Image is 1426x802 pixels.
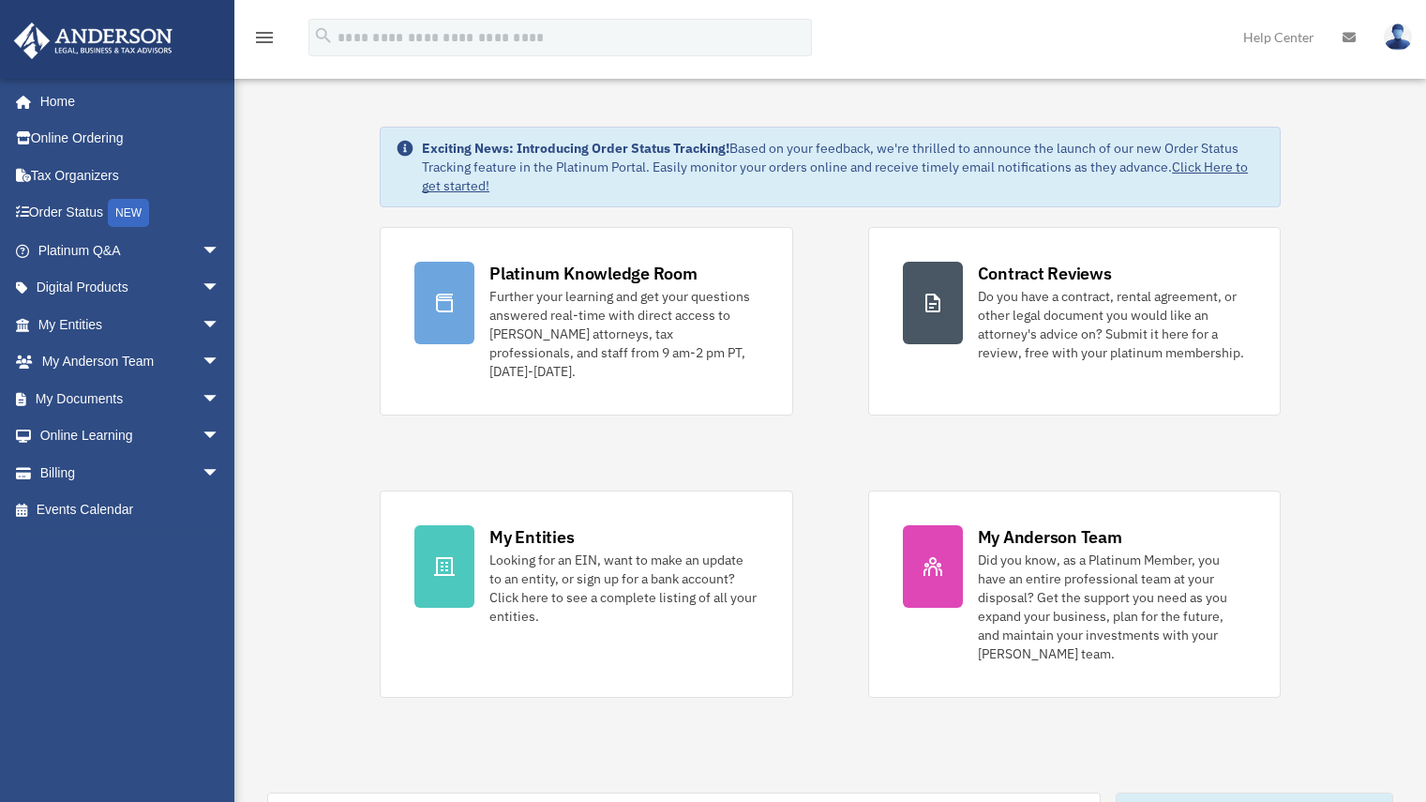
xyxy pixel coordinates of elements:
div: My Entities [489,525,574,549]
a: Tax Organizers [13,157,248,194]
a: Click Here to get started! [422,159,1248,194]
div: Looking for an EIN, want to make an update to an entity, or sign up for a bank account? Click her... [489,551,758,626]
i: menu [253,26,276,49]
a: Platinum Q&Aarrow_drop_down [13,232,248,269]
div: Contract Reviews [978,262,1112,285]
span: arrow_drop_down [202,306,239,344]
a: Online Learningarrow_drop_down [13,417,248,455]
a: My Entitiesarrow_drop_down [13,306,248,343]
span: arrow_drop_down [202,417,239,456]
a: Contract Reviews Do you have a contract, rental agreement, or other legal document you would like... [868,227,1281,416]
img: Anderson Advisors Platinum Portal [8,23,178,59]
a: Order StatusNEW [13,194,248,233]
span: arrow_drop_down [202,454,239,492]
img: User Pic [1384,23,1412,51]
a: My Anderson Teamarrow_drop_down [13,343,248,381]
div: Based on your feedback, we're thrilled to announce the launch of our new Order Status Tracking fe... [422,139,1265,195]
a: Events Calendar [13,492,248,529]
a: Digital Productsarrow_drop_down [13,269,248,307]
span: arrow_drop_down [202,380,239,418]
span: arrow_drop_down [202,232,239,270]
div: Do you have a contract, rental agreement, or other legal document you would like an attorney's ad... [978,287,1246,362]
a: My Documentsarrow_drop_down [13,380,248,417]
strong: Exciting News: Introducing Order Status Tracking! [422,140,729,157]
a: Online Ordering [13,120,248,158]
span: arrow_drop_down [202,269,239,308]
div: Did you know, as a Platinum Member, you have an entire professional team at your disposal? Get th... [978,551,1246,663]
a: Billingarrow_drop_down [13,454,248,492]
a: menu [253,33,276,49]
div: My Anderson Team [978,525,1122,549]
div: Further your learning and get your questions answered real-time with direct access to [PERSON_NAM... [489,287,758,381]
div: NEW [108,199,149,227]
a: My Entities Looking for an EIN, want to make an update to an entity, or sign up for a bank accoun... [380,491,792,698]
div: Platinum Knowledge Room [489,262,698,285]
a: My Anderson Team Did you know, as a Platinum Member, you have an entire professional team at your... [868,491,1281,698]
i: search [313,25,334,46]
a: Home [13,83,239,120]
span: arrow_drop_down [202,343,239,382]
a: Platinum Knowledge Room Further your learning and get your questions answered real-time with dire... [380,227,792,416]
